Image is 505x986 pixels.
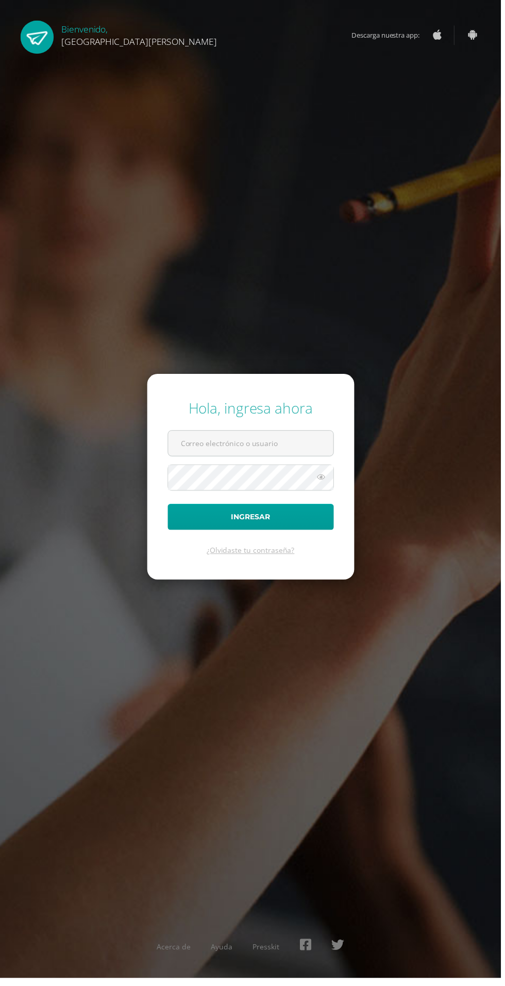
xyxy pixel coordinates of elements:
[170,434,336,459] input: Correo electrónico o usuario
[169,508,336,534] button: Ingresar
[158,949,192,959] a: Acerca de
[255,949,282,959] a: Presskit
[62,36,218,48] span: [GEOGRAPHIC_DATA][PERSON_NAME]
[62,21,218,48] div: Bienvenido,
[208,550,297,560] a: ¿Olvidaste tu contraseña?
[355,26,433,45] span: Descarga nuestra app:
[213,949,234,959] a: Ayuda
[169,402,336,421] div: Hola, ingresa ahora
